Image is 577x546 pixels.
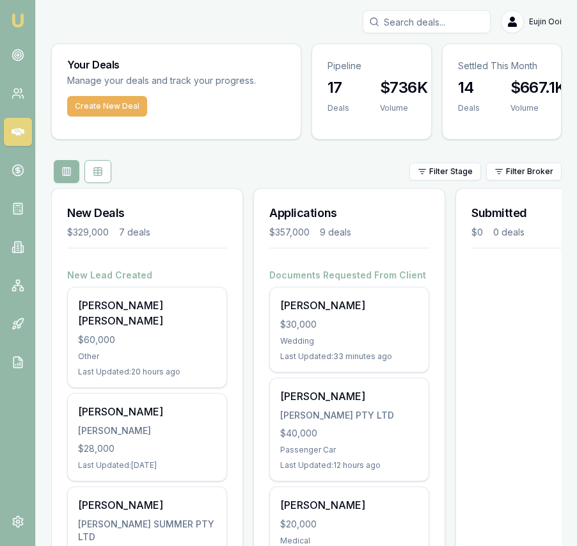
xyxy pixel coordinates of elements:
input: Search deals [363,10,491,33]
div: Last Updated: 12 hours ago [280,460,418,470]
button: Create New Deal [67,96,147,116]
div: [PERSON_NAME] [78,404,216,419]
div: Passenger Car [280,445,418,455]
div: [PERSON_NAME] [78,424,216,437]
div: Deals [458,103,480,113]
div: 7 deals [119,226,150,239]
img: emu-icon-u.png [10,13,26,28]
div: [PERSON_NAME] [PERSON_NAME] [78,298,216,328]
div: [PERSON_NAME] [78,497,216,513]
h4: Documents Requested From Client [269,269,429,282]
span: Eujin Ooi [529,17,562,27]
h4: New Lead Created [67,269,227,282]
div: [PERSON_NAME] SUMMER PTY LTD [78,518,216,543]
div: $30,000 [280,318,418,331]
div: $60,000 [78,333,216,346]
div: Volume [510,103,565,113]
div: Medical [280,536,418,546]
h3: $736K [380,77,427,98]
span: Filter Stage [429,166,473,177]
div: Last Updated: [DATE] [78,460,216,470]
div: [PERSON_NAME] [280,389,418,404]
div: $0 [471,226,483,239]
div: Last Updated: 33 minutes ago [280,351,418,362]
p: Manage your deals and track your progress. [67,74,285,88]
p: Settled This Month [458,60,546,72]
div: Deals [328,103,349,113]
div: Other [78,351,216,362]
h3: New Deals [67,204,227,222]
div: $28,000 [78,442,216,455]
div: Wedding [280,336,418,346]
div: $357,000 [269,226,310,239]
div: $329,000 [67,226,109,239]
div: $20,000 [280,518,418,531]
h3: Your Deals [67,60,285,70]
div: [PERSON_NAME] [280,497,418,513]
p: Pipeline [328,60,416,72]
div: [PERSON_NAME] PTY LTD [280,409,418,422]
div: $40,000 [280,427,418,440]
h3: Applications [269,204,429,222]
button: Filter Stage [409,163,481,181]
h3: $667.1K [510,77,565,98]
div: 0 deals [493,226,525,239]
h3: 17 [328,77,349,98]
h3: 14 [458,77,480,98]
div: [PERSON_NAME] [280,298,418,313]
div: Volume [380,103,427,113]
div: 9 deals [320,226,351,239]
button: Filter Broker [486,163,562,181]
div: Last Updated: 20 hours ago [78,367,216,377]
span: Filter Broker [506,166,553,177]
